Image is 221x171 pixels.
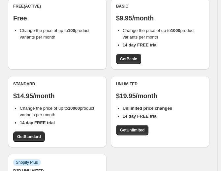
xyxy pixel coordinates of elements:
span: Change the price of up to product variants per month [123,28,195,40]
b: 10000 [68,106,80,111]
div: Free (Active) [13,4,101,9]
b: 14 day FREE trial [20,120,55,125]
a: GetStandard [13,131,45,142]
span: Get Standard [17,134,41,139]
p: $9.95/month [116,14,204,22]
span: Get Basic [120,56,137,62]
span: Change the price of up to product variants per month [20,106,94,117]
p: $14.95/month [13,92,101,100]
b: 100 [68,28,75,33]
p: Free [13,14,101,22]
b: Unlimited price changes [123,106,172,111]
a: GetUnlimited [116,125,149,135]
span: Get Unlimited [120,128,145,133]
p: $19.95/month [116,92,204,100]
a: GetBasic [116,54,141,64]
div: Unlimited [116,81,204,87]
div: Basic [116,4,204,9]
span: Change the price of up to product variants per month [20,28,89,40]
b: 1000 [171,28,180,33]
div: Standard [13,81,101,87]
b: 14 day FREE trial [123,43,158,47]
span: Shopify Plus [16,160,38,165]
b: 14 day FREE trial [123,114,158,119]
